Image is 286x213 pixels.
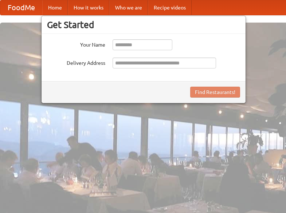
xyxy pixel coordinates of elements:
[190,87,240,98] button: Find Restaurants!
[47,58,105,67] label: Delivery Address
[148,0,192,15] a: Recipe videos
[109,0,148,15] a: Who we are
[47,19,240,30] h3: Get Started
[0,0,42,15] a: FoodMe
[42,0,68,15] a: Home
[47,39,105,48] label: Your Name
[68,0,109,15] a: How it works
